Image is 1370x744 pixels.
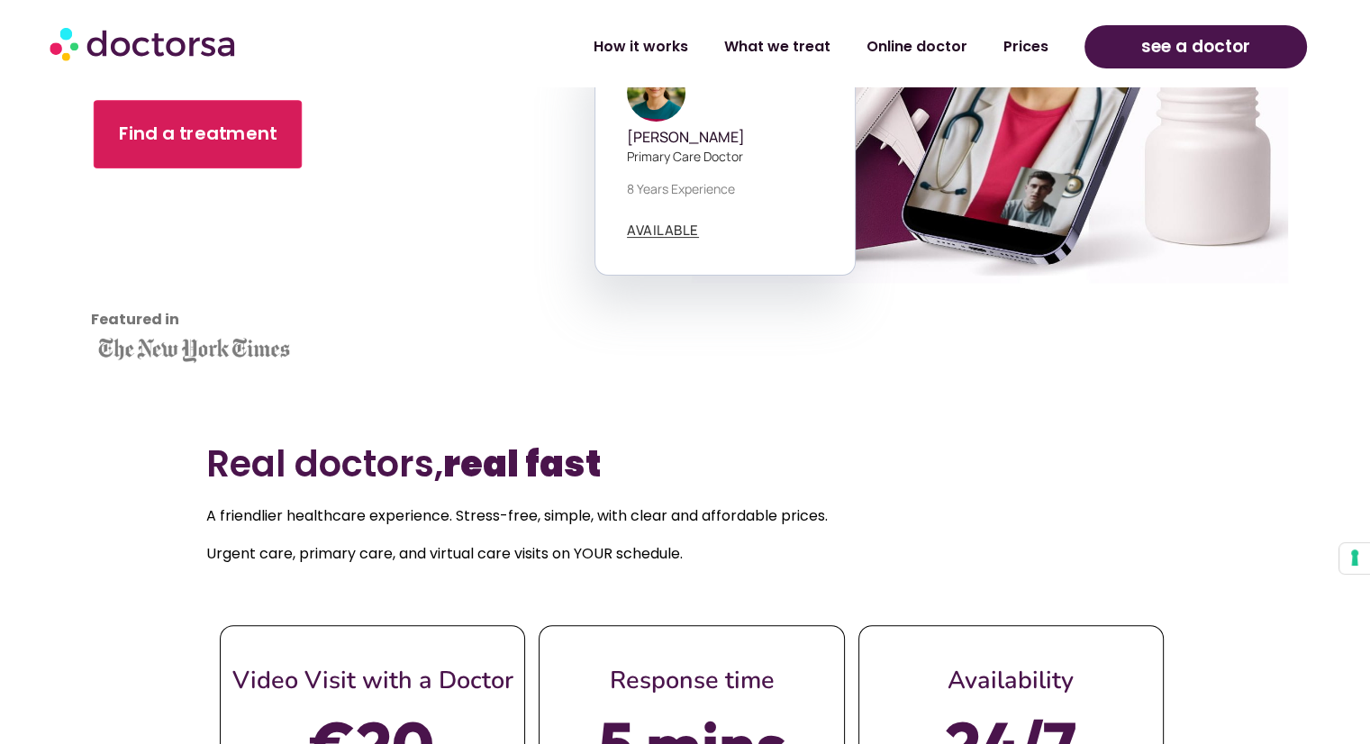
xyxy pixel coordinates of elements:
[94,100,302,168] a: Find a treatment
[985,26,1066,68] a: Prices
[119,121,277,147] span: Find a treatment
[206,504,1164,529] p: A friendlier healthcare experience. Stress-free, simple, with clear and affordable prices.
[232,664,513,697] span: Video Visit with a Doctor
[206,442,1164,485] h2: Real doctors,
[91,199,253,334] iframe: Customer reviews powered by Trustpilot
[91,309,179,330] strong: Featured in
[948,664,1074,697] span: Availability
[848,26,985,68] a: Online doctor
[576,26,706,68] a: How it works
[1141,32,1250,61] span: see a doctor
[627,179,823,198] p: 8 years experience
[609,664,774,697] span: Response time
[361,26,1066,68] nav: Menu
[1339,543,1370,574] button: Your consent preferences for tracking technologies
[1084,25,1307,68] a: see a doctor
[443,439,601,489] b: real fast
[627,223,699,237] span: AVAILABLE
[206,541,1164,567] p: Urgent care, primary care, and virtual care visits on YOUR schedule.
[627,223,699,238] a: AVAILABLE
[627,129,823,146] h5: [PERSON_NAME]
[706,26,848,68] a: What we treat
[627,147,823,166] p: Primary care doctor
